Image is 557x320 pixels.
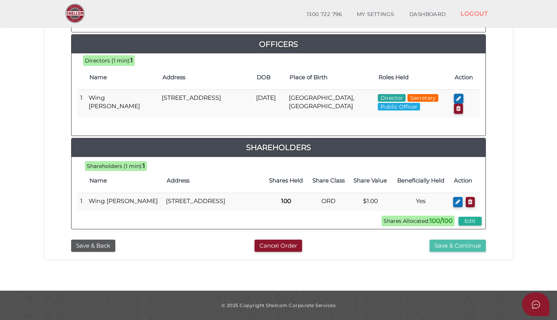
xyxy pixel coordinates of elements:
td: 1 [77,90,86,118]
div: © 2025 Copyright Shelcom Corporate Services [50,302,507,309]
b: 1 [130,57,133,64]
h4: Share Class [312,178,346,184]
h4: DOB [257,74,282,81]
h4: Action [455,74,476,81]
button: Open asap [522,293,549,316]
td: [DATE] [253,90,286,118]
b: 1 [143,162,145,170]
button: Save & Continue [430,240,486,252]
h4: Place of Birth [290,74,371,81]
td: Wing [PERSON_NAME] [86,193,163,211]
a: Officers [72,38,485,50]
a: MY SETTINGS [349,7,402,22]
td: 1 [77,193,86,211]
a: DASHBOARD [402,7,454,22]
h4: Name [89,74,155,81]
span: Director [378,94,406,102]
td: [STREET_ADDRESS] [163,193,264,211]
a: Shareholders [72,141,485,154]
h4: Roles Held [379,74,447,81]
h4: Share Value [353,178,387,184]
td: $1.00 [349,193,391,211]
h4: Address [167,178,261,184]
b: 100/100 [430,217,453,224]
b: 100 [281,197,291,205]
span: Directors (1 min): [85,57,130,64]
a: 1300 722 796 [299,7,349,22]
span: Secretary [407,94,438,102]
span: Shares Allocated: [382,216,455,226]
span: Public Officer [378,103,420,110]
h4: Shares Held [268,178,304,184]
td: ORD [308,193,350,211]
td: [GEOGRAPHIC_DATA], [GEOGRAPHIC_DATA] [286,90,375,118]
h4: Beneficially Held [395,178,446,184]
td: [STREET_ADDRESS] [159,90,253,118]
h4: Action [454,178,476,184]
h4: Address [162,74,249,81]
button: Save & Back [71,240,115,252]
h4: Name [89,178,159,184]
td: Wing [PERSON_NAME] [86,90,159,118]
button: Cancel Order [255,240,302,252]
td: Yes [391,193,450,211]
button: Edit [458,217,482,226]
a: LOGOUT [453,6,495,21]
span: Shareholders (1 min): [87,163,143,170]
